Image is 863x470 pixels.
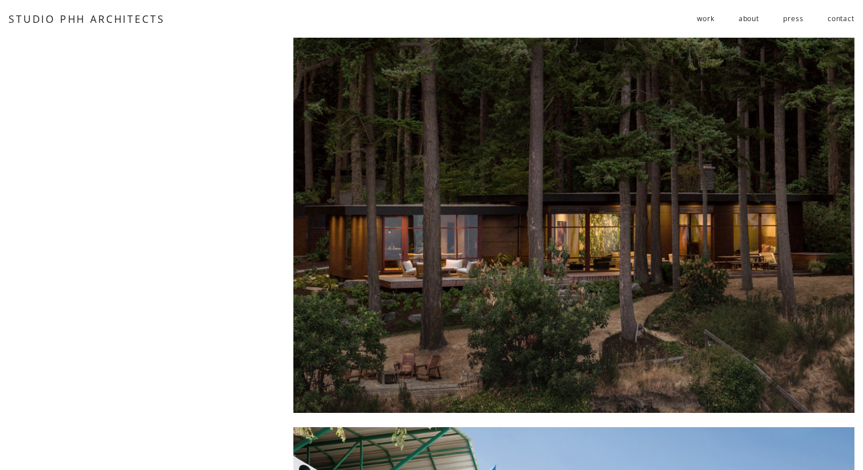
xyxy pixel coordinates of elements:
[697,10,714,27] span: work
[783,10,803,29] a: press
[739,10,759,29] a: about
[697,10,714,29] a: folder dropdown
[9,12,164,26] a: STUDIO PHH ARCHITECTS
[828,10,854,29] a: contact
